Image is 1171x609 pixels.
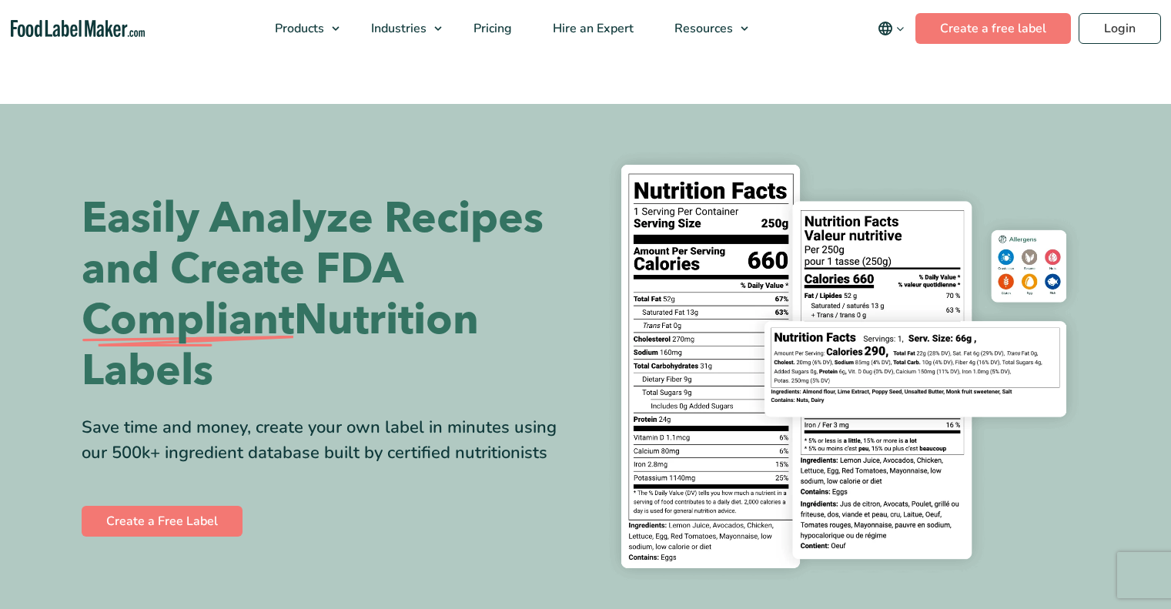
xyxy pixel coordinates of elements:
[915,13,1071,44] a: Create a free label
[82,506,243,537] a: Create a Free Label
[670,20,734,37] span: Resources
[867,13,915,44] button: Change language
[11,20,146,38] a: Food Label Maker homepage
[548,20,635,37] span: Hire an Expert
[82,193,574,397] h1: Easily Analyze Recipes and Create FDA Nutrition Labels
[82,415,574,466] div: Save time and money, create your own label in minutes using our 500k+ ingredient database built b...
[469,20,514,37] span: Pricing
[366,20,428,37] span: Industries
[270,20,326,37] span: Products
[82,295,294,346] span: Compliant
[1079,13,1161,44] a: Login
